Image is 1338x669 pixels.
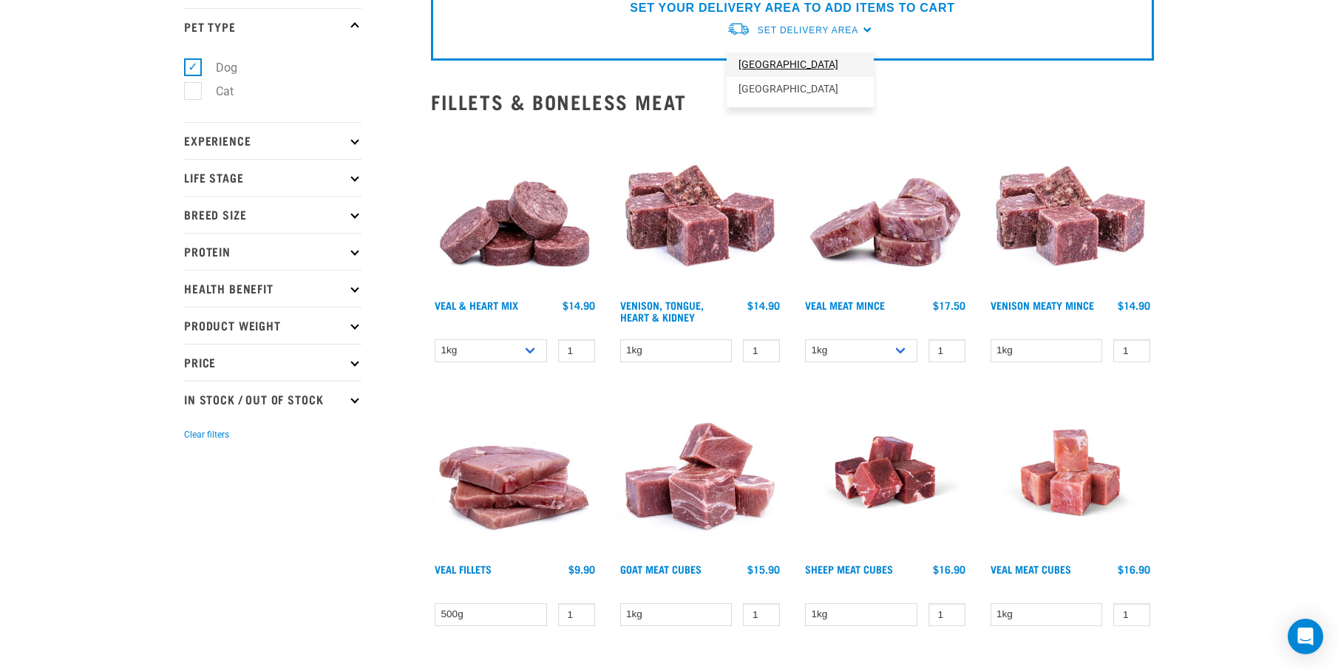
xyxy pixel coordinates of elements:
input: 1 [558,339,595,362]
div: $16.90 [933,563,965,575]
a: [GEOGRAPHIC_DATA] [727,77,874,101]
input: 1 [558,603,595,626]
h2: Fillets & Boneless Meat [431,90,1154,113]
img: 1152 Veal Heart Medallions 01 [431,125,599,293]
div: Open Intercom Messenger [1288,619,1323,654]
p: Product Weight [184,307,361,344]
input: 1 [928,339,965,362]
input: 1 [1113,603,1150,626]
p: Experience [184,122,361,159]
img: Sheep Meat [801,389,969,557]
a: Goat Meat Cubes [620,566,702,571]
div: $14.90 [747,299,780,311]
p: Protein [184,233,361,270]
div: $14.90 [563,299,595,311]
label: Cat [192,82,240,101]
a: Veal Meat Mince [805,302,885,308]
input: 1 [743,603,780,626]
a: Venison Meaty Mince [991,302,1094,308]
div: $14.90 [1118,299,1150,311]
img: 1160 Veal Meat Mince Medallions 01 [801,125,969,293]
input: 1 [928,603,965,626]
p: Life Stage [184,159,361,196]
a: Sheep Meat Cubes [805,566,893,571]
p: Health Benefit [184,270,361,307]
a: [GEOGRAPHIC_DATA] [727,52,874,77]
div: $17.50 [933,299,965,311]
a: Venison, Tongue, Heart & Kidney [620,302,704,319]
a: Veal Fillets [435,566,492,571]
input: 1 [1113,339,1150,362]
img: 1117 Venison Meat Mince 01 [987,125,1155,293]
span: Set Delivery Area [758,25,858,35]
p: In Stock / Out Of Stock [184,381,361,418]
img: 1184 Wild Goat Meat Cubes Boneless 01 [617,389,784,557]
div: $15.90 [747,563,780,575]
div: $16.90 [1118,563,1150,575]
img: van-moving.png [727,21,750,37]
div: $9.90 [568,563,595,575]
img: Stack Of Raw Veal Fillets [431,389,599,557]
p: Price [184,344,361,381]
input: 1 [743,339,780,362]
p: Breed Size [184,196,361,233]
a: Veal & Heart Mix [435,302,518,308]
img: Pile Of Cubed Venison Tongue Mix For Pets [617,125,784,293]
button: Clear filters [184,428,229,441]
img: Veal Meat Cubes8454 [987,389,1155,557]
label: Dog [192,58,243,77]
p: Pet Type [184,8,361,45]
a: Veal Meat Cubes [991,566,1071,571]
